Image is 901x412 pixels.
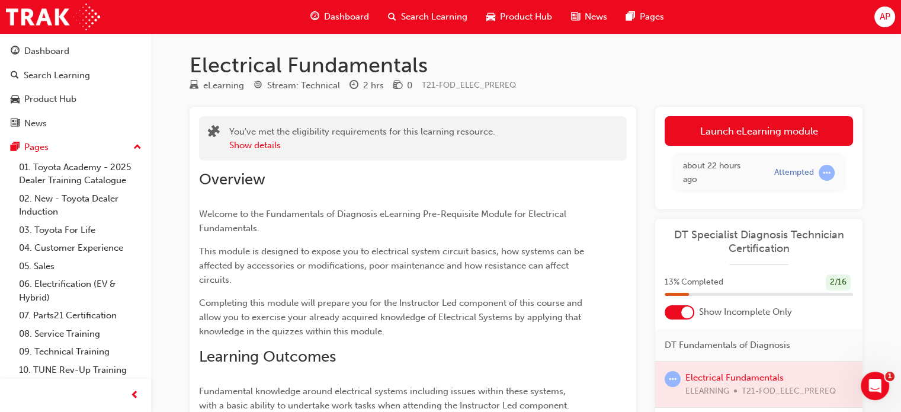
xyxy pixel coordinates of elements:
[190,52,862,78] h1: Electrical Fundamentals
[350,81,358,91] span: clock-icon
[665,228,853,255] a: DT Specialist Diagnosis Technician Certification
[879,10,890,24] span: AP
[363,79,384,92] div: 2 hrs
[5,38,146,136] button: DashboardSearch LearningProduct HubNews
[310,9,319,24] span: guage-icon
[324,10,369,24] span: Dashboard
[500,10,552,24] span: Product Hub
[826,274,851,290] div: 2 / 16
[422,80,516,90] span: Learning resource code
[5,88,146,110] a: Product Hub
[11,142,20,153] span: pages-icon
[14,343,146,361] a: 09. Technical Training
[617,5,674,29] a: pages-iconPages
[699,305,792,319] span: Show Incomplete Only
[14,275,146,306] a: 06. Electrification (EV & Hybrid)
[190,81,198,91] span: learningResourceType_ELEARNING-icon
[229,125,495,152] div: You've met the eligibility requirements for this learning resource.
[5,40,146,62] a: Dashboard
[665,116,853,146] a: Launch eLearning module
[486,9,495,24] span: car-icon
[130,388,139,403] span: prev-icon
[254,78,340,93] div: Stream
[585,10,607,24] span: News
[477,5,562,29] a: car-iconProduct Hub
[14,306,146,325] a: 07. Parts21 Certification
[393,81,402,91] span: money-icon
[5,136,146,158] button: Pages
[5,65,146,87] a: Search Learning
[24,44,69,58] div: Dashboard
[301,5,379,29] a: guage-iconDashboard
[190,78,244,93] div: Type
[14,190,146,221] a: 02. New - Toyota Dealer Induction
[24,92,76,106] div: Product Hub
[199,170,265,189] span: Overview
[11,46,20,57] span: guage-icon
[14,221,146,239] a: 03. Toyota For Life
[267,79,340,92] div: Stream: Technical
[199,298,585,337] span: Completing this module will prepare you for the Instructor Led component of this course and allow...
[401,10,467,24] span: Search Learning
[393,78,412,93] div: Price
[819,165,835,181] span: learningRecordVerb_ATTEMPT-icon
[571,9,580,24] span: news-icon
[665,338,790,352] span: DT Fundamentals of Diagnosis
[11,94,20,105] span: car-icon
[379,5,477,29] a: search-iconSearch Learning
[11,71,19,81] span: search-icon
[199,386,569,411] span: Fundamental knowledge around electrical systems including issues within these systems, with a bas...
[24,117,47,130] div: News
[885,372,894,381] span: 1
[208,126,220,140] span: puzzle-icon
[874,7,895,27] button: AP
[6,4,100,30] img: Trak
[199,246,586,285] span: This module is designed to expose you to electrical system circuit basics, how systems can be aff...
[562,5,617,29] a: news-iconNews
[861,372,889,400] iframe: Intercom live chat
[14,325,146,343] a: 08. Service Training
[11,119,20,129] span: news-icon
[407,79,412,92] div: 0
[14,257,146,276] a: 05. Sales
[350,78,384,93] div: Duration
[24,69,90,82] div: Search Learning
[640,10,664,24] span: Pages
[665,371,681,387] span: learningRecordVerb_ATTEMPT-icon
[683,159,756,186] div: Tue Sep 30 2025 22:09:01 GMT+1000 (Australian Eastern Standard Time)
[254,81,262,91] span: target-icon
[199,209,569,234] span: Welcome to the Fundamentals of Diagnosis eLearning Pre-Requisite Module for Electrical Fundamentals.
[203,79,244,92] div: eLearning
[14,361,146,379] a: 10. TUNE Rev-Up Training
[14,158,146,190] a: 01. Toyota Academy - 2025 Dealer Training Catalogue
[774,167,814,178] div: Attempted
[626,9,635,24] span: pages-icon
[24,140,49,154] div: Pages
[665,276,723,289] span: 13 % Completed
[199,347,336,366] span: Learning Outcomes
[5,113,146,135] a: News
[133,140,142,155] span: up-icon
[229,139,281,152] button: Show details
[14,239,146,257] a: 04. Customer Experience
[388,9,396,24] span: search-icon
